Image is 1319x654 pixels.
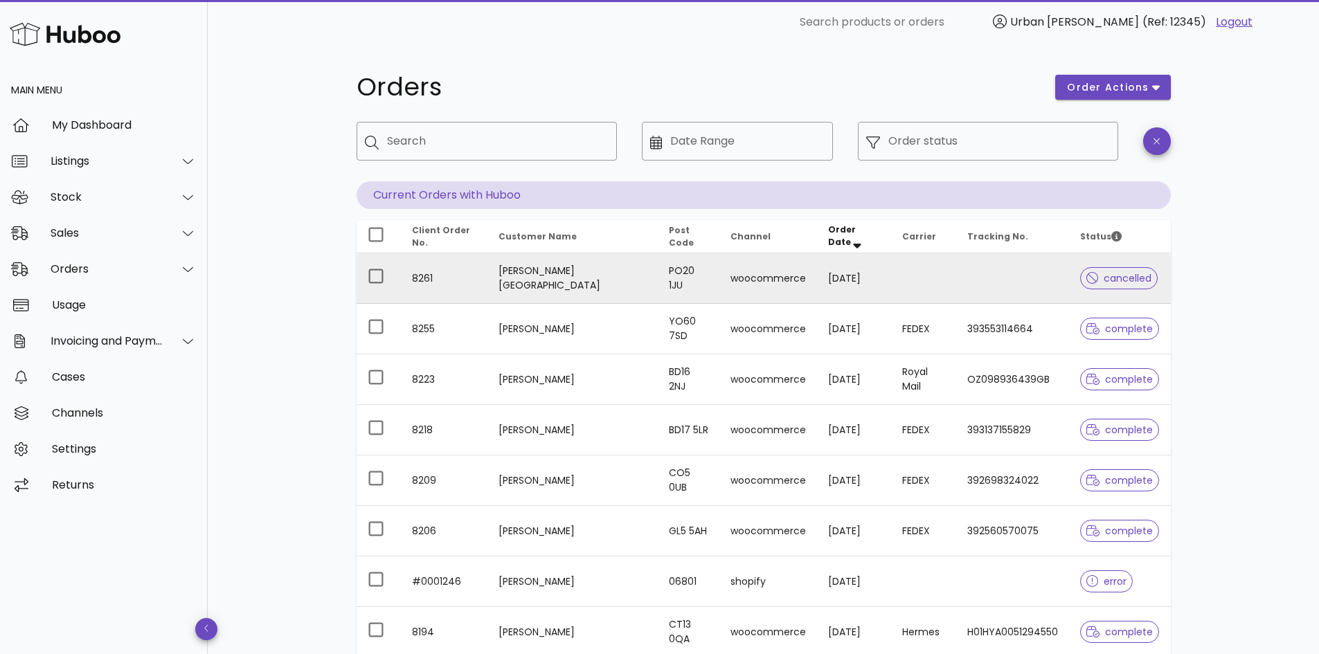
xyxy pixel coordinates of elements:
[719,506,817,556] td: woocommerce
[1086,526,1154,536] span: complete
[891,354,956,405] td: Royal Mail
[52,478,197,491] div: Returns
[487,220,657,253] th: Customer Name
[52,298,197,311] div: Usage
[1069,220,1171,253] th: Status
[730,230,771,242] span: Channel
[956,220,1069,253] th: Tracking No.
[499,230,577,242] span: Customer Name
[817,405,890,455] td: [DATE]
[967,230,1028,242] span: Tracking No.
[401,354,488,405] td: 8223
[1066,80,1149,95] span: order actions
[52,442,197,455] div: Settings
[956,354,1069,405] td: OZ098936439GB
[52,370,197,383] div: Cases
[1086,324,1154,334] span: complete
[1086,576,1127,586] span: error
[52,406,197,419] div: Channels
[817,354,890,405] td: [DATE]
[51,334,163,347] div: Invoicing and Payments
[487,405,657,455] td: [PERSON_NAME]
[1086,273,1152,283] span: cancelled
[658,220,719,253] th: Post Code
[1142,14,1206,30] span: (Ref: 12345)
[51,190,163,203] div: Stock
[401,405,488,455] td: 8218
[828,224,856,248] span: Order Date
[817,220,890,253] th: Order Date: Sorted descending. Activate to remove sorting.
[1010,14,1139,30] span: Urban [PERSON_NAME]
[719,455,817,506] td: woocommerce
[817,455,890,506] td: [DATE]
[1216,14,1253,30] a: Logout
[956,304,1069,354] td: 393553114664
[719,354,817,405] td: woocommerce
[51,262,163,275] div: Orders
[52,118,197,131] div: My Dashboard
[487,506,657,556] td: [PERSON_NAME]
[817,253,890,304] td: [DATE]
[401,304,488,354] td: 8255
[891,455,956,506] td: FEDEX
[891,506,956,556] td: FEDEX
[956,405,1069,455] td: 393137155829
[487,304,657,354] td: [PERSON_NAME]
[658,354,719,405] td: BD16 2NJ
[357,181,1171,209] p: Current Orders with Huboo
[891,304,956,354] td: FEDEX
[412,224,470,248] span: Client Order No.
[1080,230,1122,242] span: Status
[10,19,120,49] img: Huboo Logo
[658,253,719,304] td: PO20 1JU
[817,506,890,556] td: [DATE]
[891,220,956,253] th: Carrier
[51,226,163,239] div: Sales
[401,556,488,607] td: #0001246
[401,455,488,506] td: 8209
[487,253,657,304] td: [PERSON_NAME] [GEOGRAPHIC_DATA]
[1086,374,1154,384] span: complete
[719,253,817,304] td: woocommerce
[658,405,719,455] td: BD17 5LR
[401,220,488,253] th: Client Order No.
[1086,475,1154,485] span: complete
[956,455,1069,506] td: 392698324022
[956,506,1069,556] td: 392560570075
[719,405,817,455] td: woocommerce
[658,556,719,607] td: 06801
[658,506,719,556] td: GL5 5AH
[1086,425,1154,435] span: complete
[719,220,817,253] th: Channel
[817,304,890,354] td: [DATE]
[487,556,657,607] td: [PERSON_NAME]
[817,556,890,607] td: [DATE]
[487,455,657,506] td: [PERSON_NAME]
[658,304,719,354] td: YO60 7SD
[51,154,163,167] div: Listings
[357,75,1039,100] h1: Orders
[1055,75,1170,100] button: order actions
[902,230,936,242] span: Carrier
[669,224,694,248] span: Post Code
[719,304,817,354] td: woocommerce
[487,354,657,405] td: [PERSON_NAME]
[401,506,488,556] td: 8206
[891,405,956,455] td: FEDEX
[1086,627,1154,637] span: complete
[401,253,488,304] td: 8261
[719,556,817,607] td: shopify
[658,455,719,506] td: CO5 0UB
